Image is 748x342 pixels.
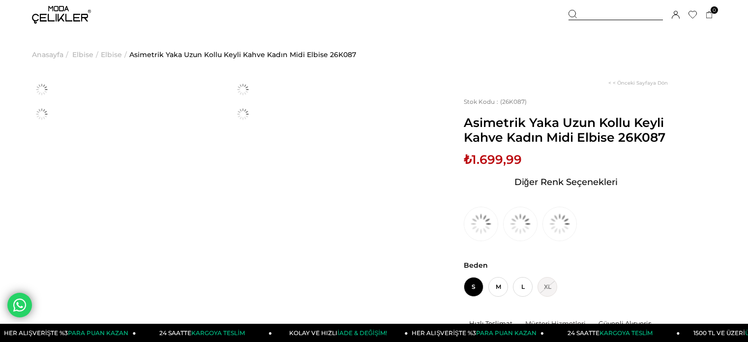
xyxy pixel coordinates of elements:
[544,324,680,342] a: 24 SAATTEKARGOYA TESLİM
[476,329,537,337] span: PARA PUAN KAZAN
[513,277,533,297] span: L
[233,104,253,124] img: Keyli elbise 26K087
[464,207,498,241] img: Asimetrik Yaka Uzun Kollu Keyli Taş Kadın Midi Elbise 26K087
[542,207,577,241] img: Asimetrik Yaka Uzun Kollu Keyli Bordo Kadın Midi Elbise 26K087
[72,30,101,80] li: >
[272,324,408,342] a: KOLAY VE HIZLIİADE & DEĞİŞİM!
[520,323,520,324] img: blank.png
[72,30,93,80] a: Elbise
[68,329,128,337] span: PARA PUAN KAZAN
[408,324,544,342] a: HER ALIŞVERİŞTE %3PARA PUAN KAZAN
[711,6,718,14] span: 0
[538,277,557,297] span: XL
[136,324,272,342] a: 24 SAATTEKARGOYA TESLİM
[706,11,713,19] a: 0
[464,152,522,167] span: ₺1.699,99
[191,329,244,337] span: KARGOYA TESLİM
[32,104,52,124] img: Keyli elbise 26K087
[464,98,527,105] span: (26K087)
[101,30,129,80] li: >
[32,30,71,80] li: >
[608,80,668,86] a: < < Önceki Sayfaya Dön
[469,319,520,328] div: Hızlı Teslimat
[101,30,122,80] a: Elbise
[464,98,500,105] span: Stok Kodu
[129,30,356,80] a: Asimetrik Yaka Uzun Kollu Keyli Kahve Kadın Midi Elbise 26K087
[599,329,653,337] span: KARGOYA TESLİM
[514,174,618,190] span: Diğer Renk Seçenekleri
[598,319,659,328] div: Güvenli Alışveriş
[593,323,594,324] img: blank.png
[464,277,483,297] span: S
[525,319,593,328] div: Müşteri Hizmetleri
[233,80,253,99] img: Keyli elbise 26K087
[32,30,63,80] a: Anasayfa
[464,261,668,270] span: Beden
[32,80,52,99] img: Keyli elbise 26K087
[337,329,387,337] span: İADE & DEĞİŞİM!
[32,6,91,24] img: logo
[503,207,538,241] img: Asimetrik Yaka Uzun Kollu Keyli Siyah Kadın Midi Elbise 26K087
[488,277,508,297] span: M
[464,115,668,145] span: Asimetrik Yaka Uzun Kollu Keyli Kahve Kadın Midi Elbise 26K087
